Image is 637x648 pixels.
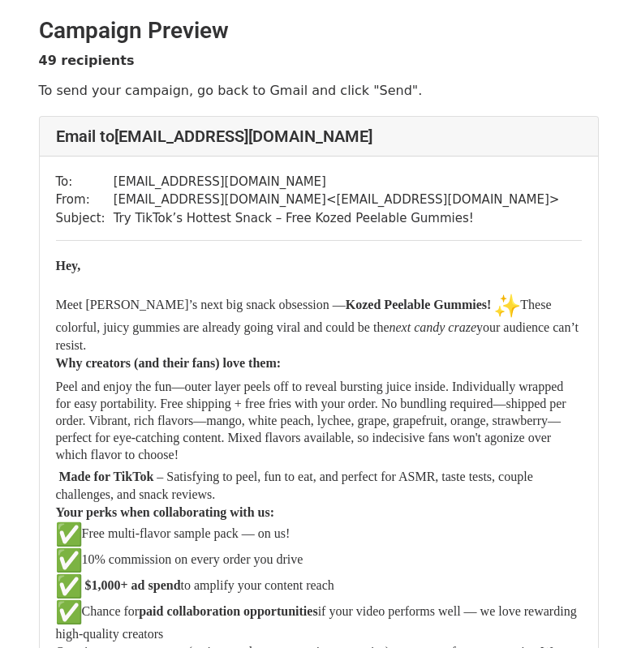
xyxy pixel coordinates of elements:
span: your audience can’t resist. [56,320,579,352]
h4: Email to [EMAIL_ADDRESS][DOMAIN_NAME] [56,127,582,146]
p: To send your campaign, go back to Gmail and click "Send". [39,82,599,99]
span: Hey [56,259,78,273]
img: ✅ [56,573,82,599]
font: – Satisfying to peel, fun to eat, and perfect for ASMR, taste tests, couple challenges, and snack... [56,470,533,501]
img: ✅ [56,599,82,625]
span: Made for TikTok [59,470,154,483]
td: To: [56,173,114,191]
font: These colorful, juicy gummies are already going viral and could be the [56,298,552,334]
img: ✅ [56,521,82,547]
font: , [77,259,80,273]
font: Free multi-flavor sample pack — on us! [56,526,291,540]
img: ✅ [56,547,82,573]
span: $1,000+ ad spend [85,578,181,592]
font: Peel and enjoy the fun—outer layer peels off to reveal bursting juice inside. Individually wrappe... [56,380,566,461]
span: next candy craze [389,320,476,334]
h2: Campaign Preview [39,17,599,45]
span: Meet [PERSON_NAME]’s next big snack obsession — [56,298,346,311]
span: if your video performs well — we love rewarding high-quality creators [56,604,577,641]
td: Subject: [56,209,114,228]
td: [EMAIL_ADDRESS][DOMAIN_NAME] < [EMAIL_ADDRESS][DOMAIN_NAME] > [114,191,560,209]
span: Why creators (and their fans) love them: [56,356,282,370]
font: 10% commission on every order you drive [56,552,303,566]
span: paid collaboration opportunities [139,604,317,618]
td: [EMAIL_ADDRESS][DOMAIN_NAME] [114,173,560,191]
td: From: [56,191,114,209]
strong: 49 recipients [39,53,135,68]
span: to amplify your content reach [181,578,334,592]
td: Try TikTok’s Hottest Snack – Free Kozed Peelable Gummies! [114,209,560,228]
font: Chance for [56,604,140,618]
span: Kozed Peelable Gummies! [346,298,492,311]
span: Your perks when collaborating with us: [56,505,275,519]
img: ✨ [494,293,520,319]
